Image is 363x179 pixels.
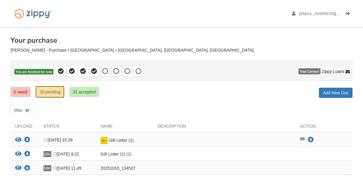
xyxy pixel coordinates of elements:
span: Gift Letter (1) (1) [100,152,131,156]
a: Download Gift Letter (1) (1) [24,152,30,157]
span: Gift Letter (1) [109,138,133,143]
span: Your Contact [298,68,320,74]
span: [DATE] 15:29 [43,138,73,142]
span: You are finished for now [14,69,53,75]
span: MH [43,151,51,157]
span: 30 [23,108,31,114]
img: Logo [10,6,55,21]
div: Action [295,123,352,132]
div: Upload [10,123,39,132]
a: Download Gift Letter (1) [308,138,314,142]
div: Status [39,123,96,132]
a: Download Gift Letter (1) [24,138,30,143]
button: View Gift Letter (1) [15,137,22,143]
span: [DATE] 8:22 [52,152,79,156]
a: 30 pending [36,86,64,98]
a: Add New Doc [319,88,352,98]
button: View 20251010_134527 [15,165,22,171]
button: View Gift Letter (1) (1) [15,151,22,157]
div: Name [96,123,153,132]
div: [PERSON_NAME] - Purchase • [GEOGRAPHIC_DATA] • [GEOGRAPHIC_DATA], [GEOGRAPHIC_DATA], [GEOGRAPHIC_... [10,48,352,53]
a: 32 accepted [69,87,99,97]
a: 0 owed [10,87,31,97]
span: Zippy Loans [322,68,344,74]
h1: Your purchase [10,36,57,44]
button: View Gift Letter (1) [300,137,305,143]
img: Document fully signed [100,137,108,144]
span: MH [43,165,51,171]
span: [DATE] 11:45 [52,166,82,171]
a: Download 20251010_134527 [24,166,30,171]
span: 20251010_134527 [100,166,136,171]
a: Misc [10,104,35,117]
div: Description [153,123,295,132]
a: Log out [346,11,352,17]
